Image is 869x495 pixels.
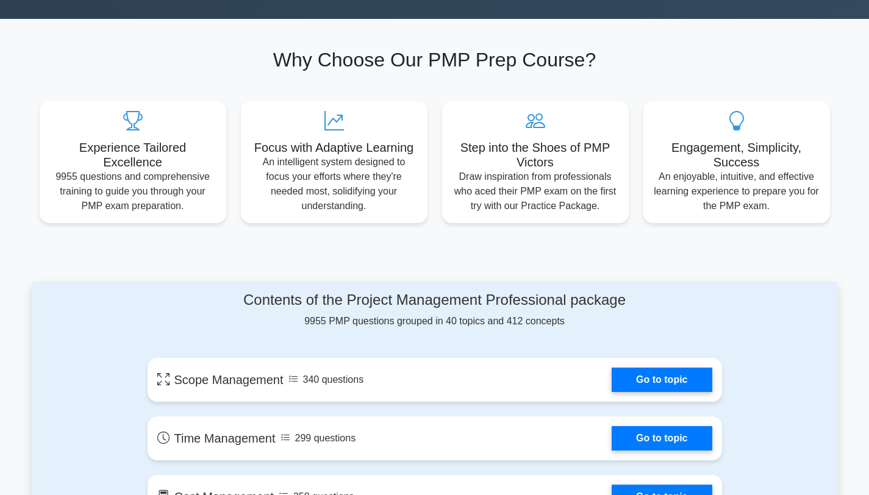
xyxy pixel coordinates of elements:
[452,169,619,213] p: Draw inspiration from professionals who aced their PMP exam on the first try with our Practice Pa...
[653,169,820,213] p: An enjoyable, intuitive, and effective learning experience to prepare you for the PMP exam.
[49,140,216,169] h5: Experience Tailored Excellence
[452,140,619,169] h5: Step into the Shoes of PMP Victors
[612,368,712,392] a: Go to topic
[653,140,820,169] h5: Engagement, Simplicity, Success
[148,291,722,309] h4: Contents of the Project Management Professional package
[148,291,722,329] div: 9955 PMP questions grouped in 40 topics and 412 concepts
[251,140,418,155] h5: Focus with Adaptive Learning
[251,155,418,213] p: An intelligent system designed to focus your efforts where they're needed most, solidifying your ...
[40,48,830,71] h2: Why Choose Our PMP Prep Course?
[49,169,216,213] p: 9955 questions and comprehensive training to guide you through your PMP exam preparation.
[612,426,712,450] a: Go to topic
